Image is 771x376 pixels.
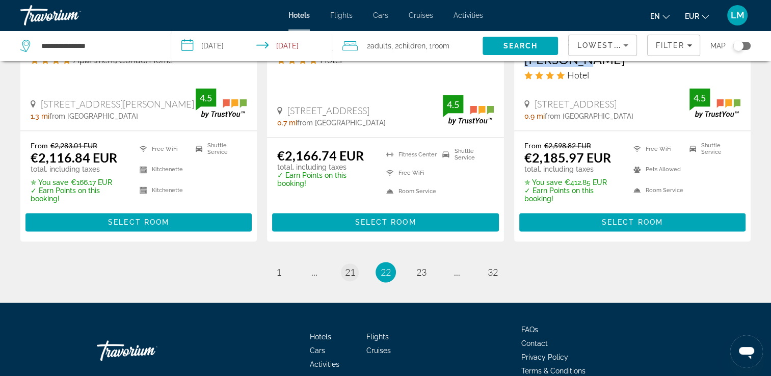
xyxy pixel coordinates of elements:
span: Cruises [366,346,391,355]
button: Select Room [25,213,252,231]
input: Search hotel destination [40,38,155,53]
li: Free WiFi [381,166,437,179]
p: total, including taxes [31,165,127,173]
span: Search [503,42,538,50]
span: 21 [345,266,355,278]
span: 32 [488,266,498,278]
a: Select Room [272,216,498,227]
span: Lowest Price [577,41,642,49]
a: FAQs [521,326,538,334]
a: Privacy Policy [521,353,568,361]
span: From [524,141,542,150]
a: Activities [310,360,339,368]
span: Select Room [602,218,663,226]
span: from [GEOGRAPHIC_DATA] [545,112,633,120]
li: Shuttle Service [684,141,740,156]
li: Shuttle Service [437,148,493,161]
span: Filter [655,41,684,49]
button: Travelers: 2 adults, 2 children [332,31,483,61]
li: Kitchenette [135,162,191,177]
span: ... [311,266,317,278]
p: ✓ Earn Points on this booking! [524,186,621,203]
span: , 1 [426,39,449,53]
a: Select Room [25,216,252,227]
span: Select Room [108,218,169,226]
li: Free WiFi [628,141,684,156]
p: €166.17 EUR [31,178,127,186]
a: Cars [373,11,388,19]
div: 4.5 [196,92,216,104]
a: Cruises [409,11,433,19]
p: €412.85 EUR [524,178,621,186]
button: Select Room [519,213,746,231]
span: , 2 [391,39,426,53]
span: 0.9 mi [524,112,545,120]
li: Fitness Center [381,148,437,161]
a: Hotels [310,333,331,341]
button: Toggle map [726,41,751,50]
a: Terms & Conditions [521,367,586,375]
span: from [GEOGRAPHIC_DATA] [49,112,138,120]
span: Room [432,42,449,50]
ins: €2,166.74 EUR [277,148,364,163]
span: 23 [416,266,427,278]
button: Filters [647,35,700,56]
iframe: Bouton de lancement de la fenêtre de messagerie [730,335,763,368]
a: Travorium [20,2,122,29]
span: Select Room [355,218,416,226]
p: ✓ Earn Points on this booking! [31,186,127,203]
li: Shuttle Service [191,141,247,156]
img: TrustYou guest rating badge [196,88,247,118]
a: Cars [310,346,325,355]
ins: €2,116.84 EUR [31,150,117,165]
div: 4 star Hotel [524,69,740,80]
a: Select Room [519,216,746,227]
button: Select check in and out date [171,31,332,61]
span: ✮ You save [31,178,68,186]
li: Room Service [381,184,437,198]
li: Pets Allowed [628,162,684,177]
a: Activities [454,11,483,19]
span: [STREET_ADDRESS][PERSON_NAME] [41,98,194,110]
a: Flights [366,333,389,341]
span: Flights [330,11,353,19]
del: €2,283.01 EUR [50,141,97,150]
span: 0.7 mi [277,119,297,127]
p: ✓ Earn Points on this booking! [277,171,374,187]
button: Select Room [272,213,498,231]
span: ✮ You save [524,178,562,186]
span: 22 [381,266,391,278]
img: TrustYou guest rating badge [689,88,740,118]
del: €2,598.82 EUR [544,141,591,150]
span: EUR [685,12,699,20]
span: Contact [521,339,548,347]
span: ... [454,266,460,278]
span: Children [398,42,426,50]
span: Hotel [567,69,589,80]
li: Kitchenette [135,182,191,198]
li: Room Service [628,182,684,198]
span: from [GEOGRAPHIC_DATA] [297,119,386,127]
mat-select: Sort by [577,39,628,51]
span: LM [731,10,745,20]
span: Hotels [288,11,310,19]
p: total, including taxes [277,163,374,171]
ins: €2,185.97 EUR [524,150,611,165]
button: Search [483,37,558,55]
span: 1.3 mi [31,112,49,120]
a: Go Home [97,335,199,366]
div: 4.5 [689,92,710,104]
button: Change currency [685,9,709,23]
nav: Pagination [20,262,751,282]
span: Adults [370,42,391,50]
button: User Menu [724,5,751,26]
span: 1 [276,266,281,278]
